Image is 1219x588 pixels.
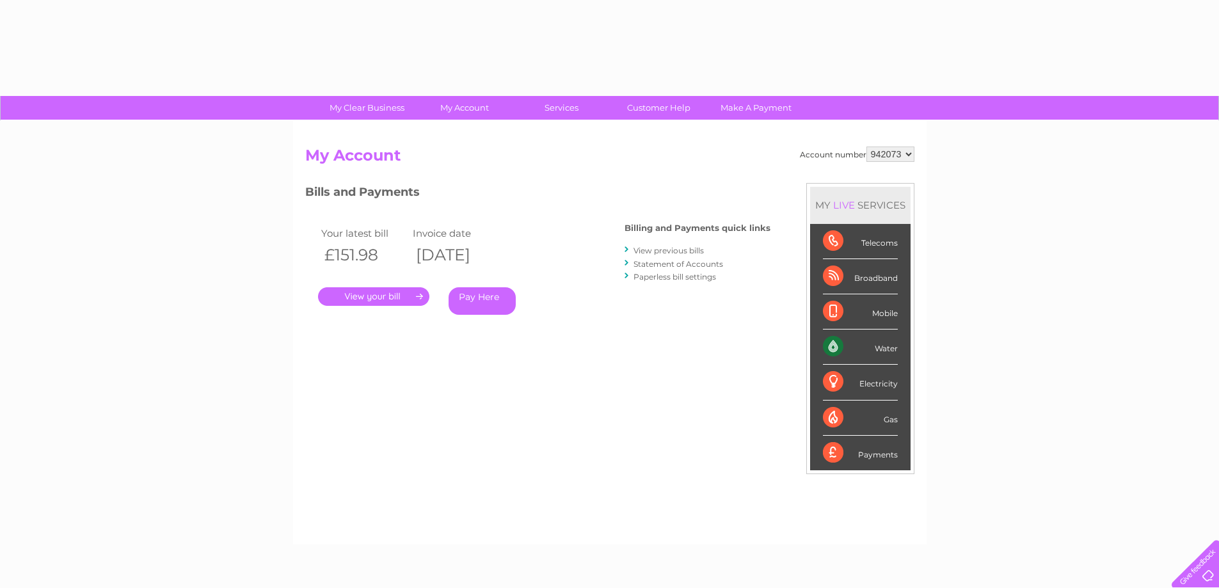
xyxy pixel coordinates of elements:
div: Account number [800,147,914,162]
a: Services [509,96,614,120]
div: Gas [823,401,898,436]
div: Water [823,330,898,365]
td: Invoice date [410,225,502,242]
div: Payments [823,436,898,470]
div: Telecoms [823,224,898,259]
a: Make A Payment [703,96,809,120]
a: . [318,287,429,306]
a: Statement of Accounts [633,259,723,269]
div: LIVE [831,199,857,211]
div: Electricity [823,365,898,400]
div: Mobile [823,294,898,330]
h2: My Account [305,147,914,171]
a: My Account [411,96,517,120]
div: MY SERVICES [810,187,911,223]
a: Pay Here [449,287,516,315]
td: Your latest bill [318,225,410,242]
th: [DATE] [410,242,502,268]
a: Customer Help [606,96,712,120]
div: Broadband [823,259,898,294]
a: View previous bills [633,246,704,255]
th: £151.98 [318,242,410,268]
h4: Billing and Payments quick links [625,223,770,233]
a: My Clear Business [314,96,420,120]
h3: Bills and Payments [305,183,770,205]
a: Paperless bill settings [633,272,716,282]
